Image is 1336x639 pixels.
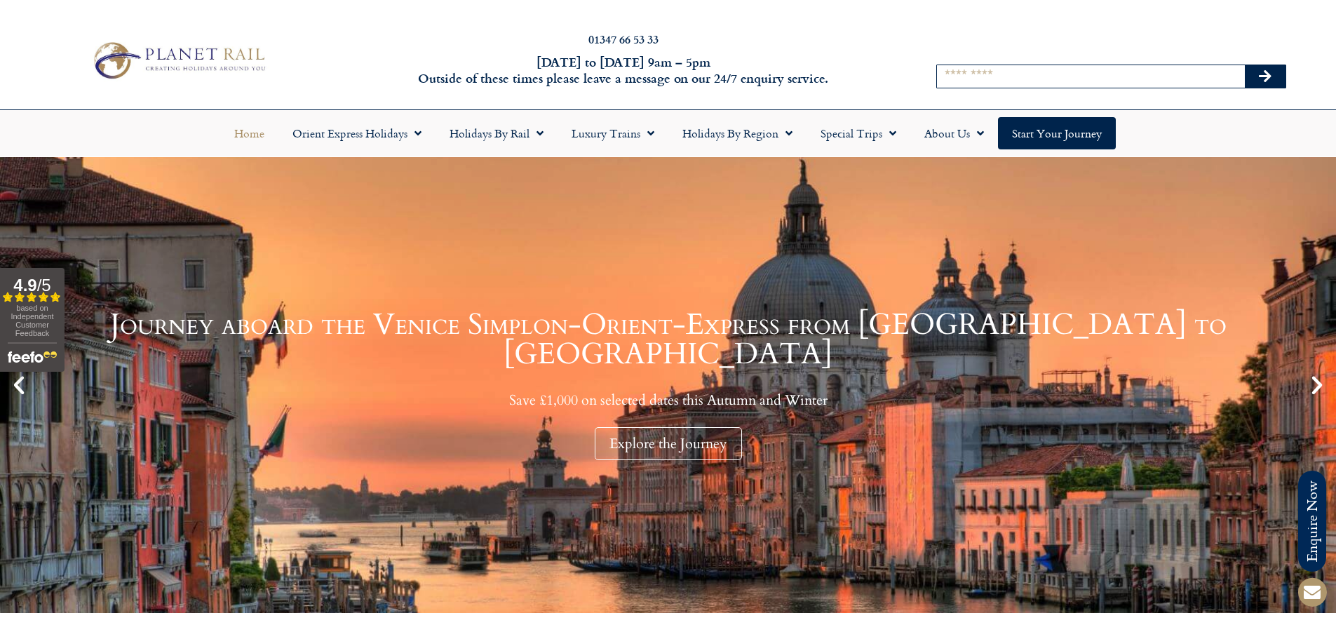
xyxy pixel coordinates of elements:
div: Previous slide [7,373,31,397]
p: Save £1,000 on selected dates this Autumn and Winter [35,391,1301,409]
h1: Journey aboard the Venice Simplon-Orient-Express from [GEOGRAPHIC_DATA] to [GEOGRAPHIC_DATA] [35,310,1301,369]
img: Planet Rail Train Holidays Logo [86,38,270,83]
a: Special Trips [807,117,910,149]
button: Search [1245,65,1286,88]
h6: [DATE] to [DATE] 9am – 5pm Outside of these times please leave a message on our 24/7 enquiry serv... [360,54,887,87]
a: Home [220,117,278,149]
div: Explore the Journey [595,427,742,460]
a: 01347 66 53 33 [588,31,659,47]
a: Start your Journey [998,117,1116,149]
a: Holidays by Region [668,117,807,149]
a: Luxury Trains [558,117,668,149]
a: Holidays by Rail [436,117,558,149]
a: About Us [910,117,998,149]
a: Orient Express Holidays [278,117,436,149]
nav: Menu [7,117,1329,149]
div: Next slide [1305,373,1329,397]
